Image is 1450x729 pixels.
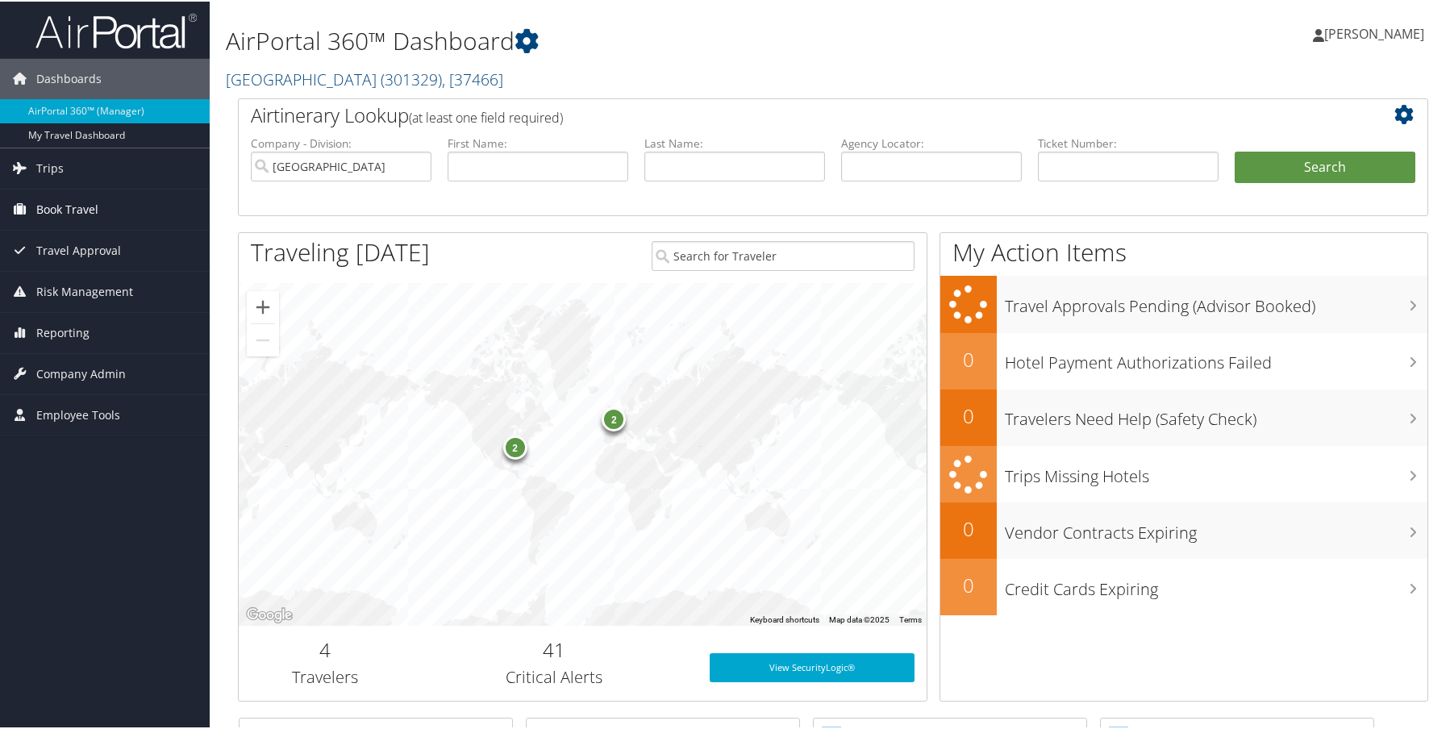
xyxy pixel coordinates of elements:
span: ( 301329 ) [381,67,442,89]
h3: Travel Approvals Pending (Advisor Booked) [1005,285,1427,316]
a: Terms (opens in new tab) [899,614,922,623]
h3: Travelers Need Help (Safety Check) [1005,398,1427,429]
div: 2 [503,434,527,458]
h2: 0 [940,514,997,541]
a: 0Vendor Contracts Expiring [940,501,1427,557]
h1: Traveling [DATE] [251,234,430,268]
label: Agency Locator: [841,134,1022,150]
span: Reporting [36,311,90,352]
a: View SecurityLogic® [710,652,915,681]
h3: Hotel Payment Authorizations Failed [1005,342,1427,373]
h2: Airtinerary Lookup [251,100,1316,127]
span: Book Travel [36,188,98,228]
button: Search [1235,150,1415,182]
h3: Trips Missing Hotels [1005,456,1427,486]
a: 0Hotel Payment Authorizations Failed [940,331,1427,388]
img: Google [243,603,296,624]
span: Travel Approval [36,229,121,269]
span: Company Admin [36,352,126,393]
a: 0Travelers Need Help (Safety Check) [940,388,1427,444]
div: 2 [602,406,627,430]
h2: 4 [251,635,398,662]
img: airportal-logo.png [35,10,197,48]
span: Dashboards [36,57,102,98]
a: [GEOGRAPHIC_DATA] [226,67,503,89]
h1: AirPortal 360™ Dashboard [226,23,1035,56]
button: Keyboard shortcuts [750,613,819,624]
button: Zoom in [247,290,279,322]
span: (at least one field required) [409,107,563,125]
h3: Credit Cards Expiring [1005,569,1427,599]
a: Travel Approvals Pending (Advisor Booked) [940,274,1427,331]
span: Trips [36,147,64,187]
label: Ticket Number: [1038,134,1219,150]
h3: Vendor Contracts Expiring [1005,512,1427,543]
h2: 0 [940,401,997,428]
a: Trips Missing Hotels [940,444,1427,502]
button: Zoom out [247,323,279,355]
span: , [ 37466 ] [442,67,503,89]
span: Employee Tools [36,394,120,434]
span: [PERSON_NAME] [1324,23,1424,41]
h2: 41 [423,635,685,662]
a: Open this area in Google Maps (opens a new window) [243,603,296,624]
label: Company - Division: [251,134,431,150]
h1: My Action Items [940,234,1427,268]
a: 0Credit Cards Expiring [940,557,1427,614]
a: [PERSON_NAME] [1313,8,1440,56]
h3: Travelers [251,664,398,687]
h3: Critical Alerts [423,664,685,687]
span: Map data ©2025 [829,614,890,623]
label: First Name: [448,134,628,150]
span: Risk Management [36,270,133,310]
label: Last Name: [644,134,825,150]
input: Search for Traveler [652,240,914,269]
h2: 0 [940,570,997,598]
h2: 0 [940,344,997,372]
